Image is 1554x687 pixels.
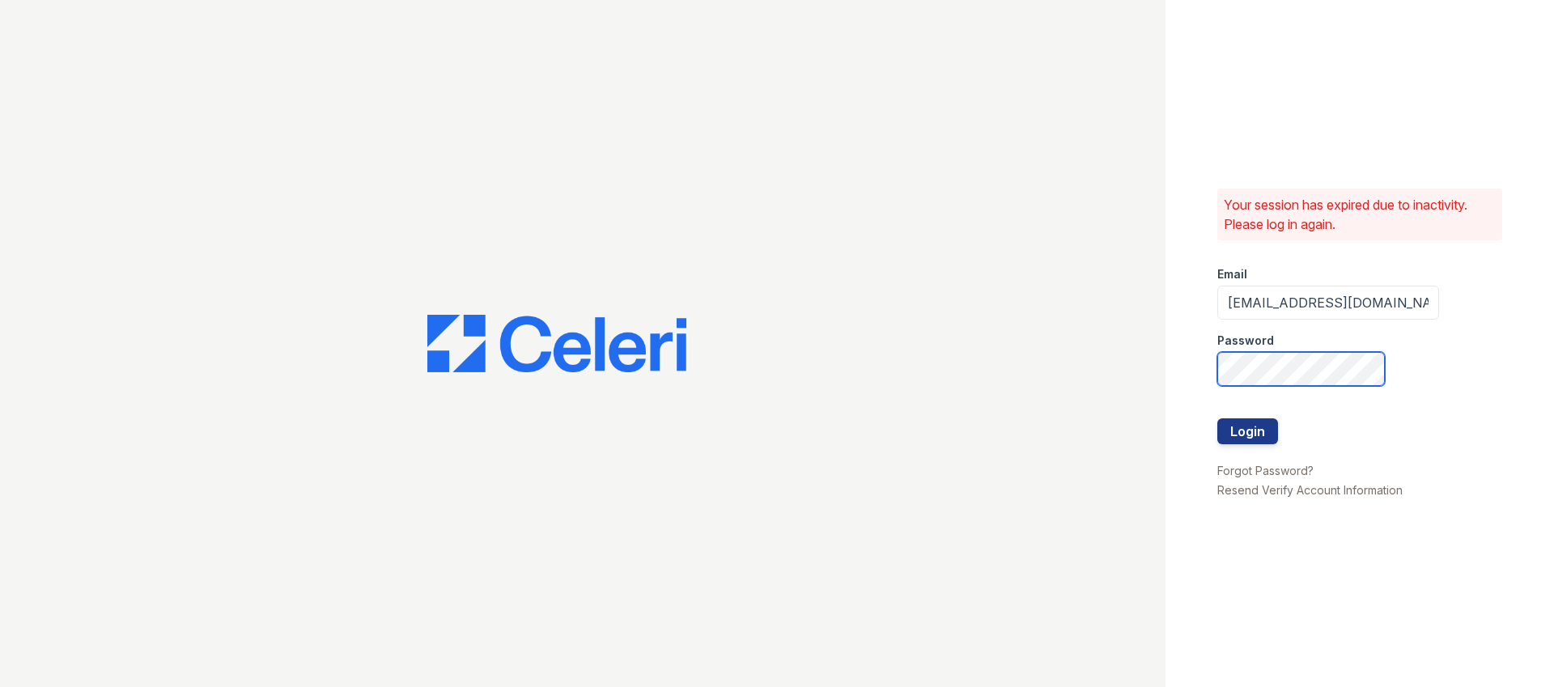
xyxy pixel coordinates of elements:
a: Resend Verify Account Information [1217,483,1403,497]
a: Forgot Password? [1217,464,1314,477]
label: Password [1217,333,1274,349]
p: Your session has expired due to inactivity. Please log in again. [1224,195,1496,234]
button: Login [1217,418,1278,444]
img: CE_Logo_Blue-a8612792a0a2168367f1c8372b55b34899dd931a85d93a1a3d3e32e68fde9ad4.png [427,315,686,373]
label: Email [1217,266,1247,282]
